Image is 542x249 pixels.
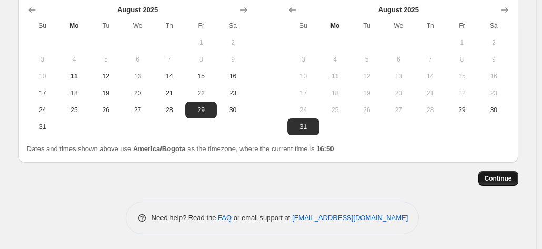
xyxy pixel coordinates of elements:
[478,171,518,186] button: Continue
[58,102,90,118] button: Monday August 25 2025
[189,22,213,30] span: Fr
[482,22,505,30] span: Sa
[355,72,378,81] span: 12
[221,106,244,114] span: 30
[31,55,54,64] span: 3
[63,89,86,97] span: 18
[126,72,149,81] span: 13
[478,34,509,51] button: Saturday August 2 2025
[450,72,474,81] span: 15
[383,68,414,85] button: Wednesday August 13 2025
[450,106,474,114] span: 29
[31,22,54,30] span: Su
[185,17,217,34] th: Friday
[122,51,153,68] button: Wednesday August 6 2025
[218,214,232,222] a: FAQ
[324,22,347,30] span: Mo
[221,55,244,64] span: 9
[158,89,181,97] span: 21
[152,214,218,222] span: Need help? Read the
[158,106,181,114] span: 28
[90,102,122,118] button: Tuesday August 26 2025
[94,72,117,81] span: 12
[446,102,478,118] button: Friday August 29 2025
[94,89,117,97] span: 19
[450,38,474,47] span: 1
[418,72,441,81] span: 14
[478,102,509,118] button: Saturday August 30 2025
[351,68,383,85] button: Tuesday August 12 2025
[158,72,181,81] span: 14
[355,106,378,114] span: 26
[90,85,122,102] button: Tuesday August 19 2025
[450,89,474,97] span: 22
[450,22,474,30] span: Fr
[122,102,153,118] button: Wednesday August 27 2025
[446,51,478,68] button: Friday August 8 2025
[185,102,217,118] button: Friday August 29 2025
[185,34,217,51] button: Friday August 1 2025
[319,51,351,68] button: Monday August 4 2025
[292,123,315,131] span: 31
[351,85,383,102] button: Tuesday August 19 2025
[478,51,509,68] button: Saturday August 9 2025
[355,55,378,64] span: 5
[126,55,149,64] span: 6
[122,68,153,85] button: Wednesday August 13 2025
[27,85,58,102] button: Sunday August 17 2025
[316,145,334,153] b: 16:50
[482,55,505,64] span: 9
[478,17,509,34] th: Saturday
[221,22,244,30] span: Sa
[351,17,383,34] th: Tuesday
[217,17,248,34] th: Saturday
[418,22,441,30] span: Th
[232,214,292,222] span: or email support at
[292,214,408,222] a: [EMAIL_ADDRESS][DOMAIN_NAME]
[31,106,54,114] span: 24
[122,85,153,102] button: Wednesday August 20 2025
[324,55,347,64] span: 4
[324,72,347,81] span: 11
[189,38,213,47] span: 1
[185,51,217,68] button: Friday August 8 2025
[446,17,478,34] th: Friday
[154,102,185,118] button: Thursday August 28 2025
[482,89,505,97] span: 23
[292,72,315,81] span: 10
[154,68,185,85] button: Thursday August 14 2025
[31,123,54,131] span: 31
[414,17,446,34] th: Thursday
[158,55,181,64] span: 7
[154,51,185,68] button: Thursday August 7 2025
[185,68,217,85] button: Friday August 15 2025
[27,68,58,85] button: Sunday August 10 2025
[446,85,478,102] button: Friday August 22 2025
[387,55,410,64] span: 6
[383,102,414,118] button: Wednesday August 27 2025
[58,68,90,85] button: Today Monday August 11 2025
[217,68,248,85] button: Saturday August 16 2025
[319,102,351,118] button: Monday August 25 2025
[285,3,300,17] button: Show previous month, July 2025
[63,55,86,64] span: 4
[482,106,505,114] span: 30
[482,38,505,47] span: 2
[189,89,213,97] span: 22
[324,89,347,97] span: 18
[485,174,512,183] span: Continue
[126,89,149,97] span: 20
[63,22,86,30] span: Mo
[383,85,414,102] button: Wednesday August 20 2025
[217,34,248,51] button: Saturday August 2 2025
[446,68,478,85] button: Friday August 15 2025
[189,55,213,64] span: 8
[25,3,39,17] button: Show previous month, July 2025
[221,72,244,81] span: 16
[90,17,122,34] th: Tuesday
[287,102,319,118] button: Sunday August 24 2025
[217,51,248,68] button: Saturday August 9 2025
[27,17,58,34] th: Sunday
[418,89,441,97] span: 21
[351,102,383,118] button: Tuesday August 26 2025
